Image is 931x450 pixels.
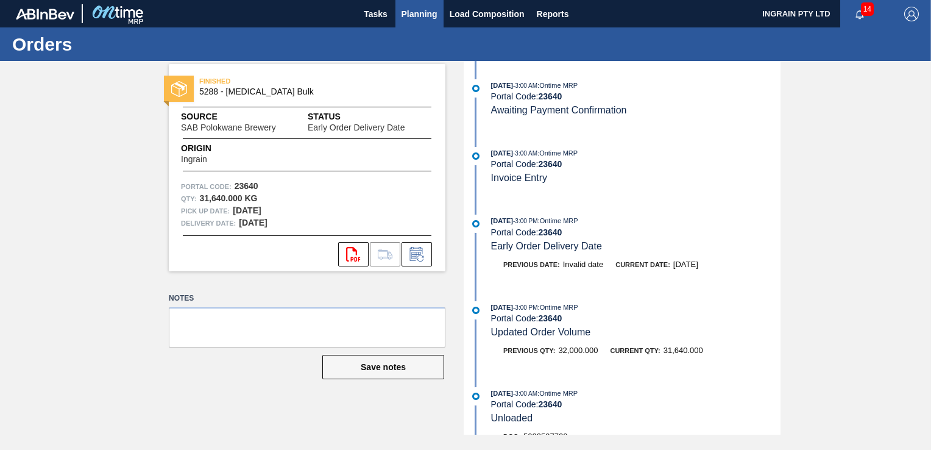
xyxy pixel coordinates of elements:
div: Portal Code: [491,159,781,169]
span: Current Date: [615,261,670,268]
span: Updated Order Volume [491,327,591,337]
span: [DATE] [491,149,513,157]
strong: 23640 [538,159,562,169]
span: - 3:00 PM [513,218,538,224]
img: Logout [904,7,919,21]
span: Pick up Date: [181,205,230,217]
span: 31,640.000 [664,346,703,355]
span: Ingrain [181,155,207,164]
label: Notes [169,290,445,307]
span: : Ontime MRP [537,149,578,157]
span: Doc: [503,433,520,440]
div: Open PDF file [338,242,369,266]
strong: 23640 [538,313,562,323]
div: Portal Code: [491,91,781,101]
span: - 3:00 AM [513,390,537,397]
span: [DATE] [673,260,698,269]
span: Previous Date: [503,261,560,268]
span: : Ontime MRP [538,217,578,224]
h1: Orders [12,37,228,51]
img: atual [472,152,480,160]
span: SAB Polokwane Brewery [181,123,276,132]
img: atual [472,220,480,227]
div: Inform order change [402,242,432,266]
span: [DATE] [491,82,513,89]
img: atual [472,85,480,92]
button: Save notes [322,355,444,379]
strong: [DATE] [239,218,267,227]
strong: 23640 [538,227,562,237]
span: [DATE] [491,217,513,224]
img: atual [472,393,480,400]
span: Origin [181,142,238,155]
span: - 3:00 AM [513,82,537,89]
span: Previous Qty: [503,347,555,354]
span: 32,000.000 [558,346,598,355]
span: Load Composition [450,7,525,21]
img: status [171,81,187,97]
span: - 3:00 AM [513,150,537,157]
div: Portal Code: [491,399,781,409]
strong: 31,640.000 KG [199,193,257,203]
strong: 23640 [235,181,258,191]
span: Early Order Delivery Date [308,123,405,132]
span: Invoice Entry [491,173,547,183]
strong: [DATE] [233,205,261,215]
span: Planning [402,7,437,21]
span: Portal Code: [181,180,232,193]
button: Notifications [840,5,879,23]
span: : Ontime MRP [537,82,578,89]
span: FINISHED [199,75,370,87]
span: Delivery Date: [181,217,236,229]
span: [DATE] [491,304,513,311]
span: Early Order Delivery Date [491,241,602,251]
div: Go to Load Composition [370,242,400,266]
span: Tasks [363,7,389,21]
span: Invalid date [563,260,604,269]
span: : Ontime MRP [537,390,578,397]
span: Reports [537,7,569,21]
img: TNhmsLtSVTkK8tSr43FrP2fwEKptu5GPRR3wAAAABJRU5ErkJggg== [16,9,74,20]
span: Unloaded [491,413,533,423]
span: Current Qty: [610,347,660,354]
span: Awaiting Payment Confirmation [491,105,627,115]
span: Qty : [181,193,196,205]
span: - 3:00 PM [513,304,538,311]
img: atual [472,307,480,314]
span: : Ontime MRP [538,304,578,311]
strong: 23640 [538,399,562,409]
div: Portal Code: [491,227,781,237]
div: Portal Code: [491,313,781,323]
span: Status [308,110,433,123]
span: 5288 - Dextrose Bulk [199,87,420,96]
span: [DATE] [491,390,513,397]
span: Source [181,110,308,123]
span: 14 [861,2,874,16]
strong: 23640 [538,91,562,101]
span: 5022597729 [523,432,567,441]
